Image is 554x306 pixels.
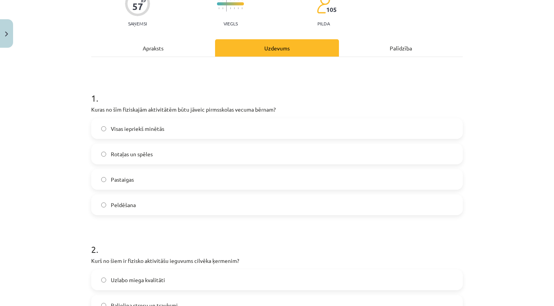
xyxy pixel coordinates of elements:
input: Visas iepriekš minētās [101,126,106,131]
input: Pastaigas [101,177,106,182]
p: pilda [317,21,330,26]
span: 105 [326,6,337,13]
span: Visas iepriekš minētās [111,125,164,133]
div: 57 [132,1,143,12]
input: Peldēšana [101,202,106,207]
span: Peldēšana [111,201,136,209]
p: Kurš no šiem ir fizisko aktivitāšu ieguvums cilvēka ķermenim? [91,257,463,265]
span: Rotaļas un spēles [111,150,153,158]
div: Palīdzība [339,39,463,57]
div: Uzdevums [215,39,339,57]
p: Saņemsi [125,21,150,26]
img: icon-short-line-57e1e144782c952c97e751825c79c345078a6d821885a25fce030b3d8c18986b.svg [234,7,235,9]
img: icon-short-line-57e1e144782c952c97e751825c79c345078a6d821885a25fce030b3d8c18986b.svg [238,7,239,9]
p: Viegls [224,21,238,26]
input: Uzlabo miega kvalitāti [101,278,106,283]
p: Kuras no šīm fiziskajām aktivitātēm būtu jāveic pirmsskolas vecuma bērnam? [91,105,463,114]
h1: 1 . [91,79,463,103]
div: Apraksts [91,39,215,57]
img: icon-short-line-57e1e144782c952c97e751825c79c345078a6d821885a25fce030b3d8c18986b.svg [222,7,223,9]
img: icon-short-line-57e1e144782c952c97e751825c79c345078a6d821885a25fce030b3d8c18986b.svg [230,7,231,9]
h1: 2 . [91,231,463,254]
input: Rotaļas un spēles [101,152,106,157]
span: Pastaigas [111,176,134,184]
img: icon-short-line-57e1e144782c952c97e751825c79c345078a6d821885a25fce030b3d8c18986b.svg [242,7,242,9]
img: icon-close-lesson-0947bae3869378f0d4975bcd49f059093ad1ed9edebbc8119c70593378902aed.svg [5,32,8,37]
span: Uzlabo miega kvalitāti [111,276,165,284]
